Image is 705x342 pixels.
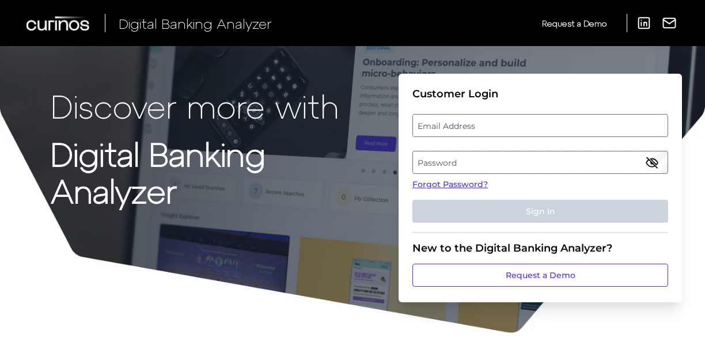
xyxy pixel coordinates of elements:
[412,178,668,191] a: Forgot Password?
[413,115,667,136] label: Email Address
[412,242,668,254] div: New to the Digital Banking Analyzer?
[412,264,668,287] a: Request a Demo
[542,14,607,33] a: Request a Demo
[412,200,668,223] button: Sign In
[413,152,667,173] label: Password
[26,16,91,31] img: Curinos
[412,88,668,100] div: Customer Login
[119,15,272,32] span: Digital Banking Analyzer
[51,88,394,124] p: Discover more with
[542,18,607,28] span: Request a Demo
[51,134,266,209] strong: Digital Banking Analyzer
